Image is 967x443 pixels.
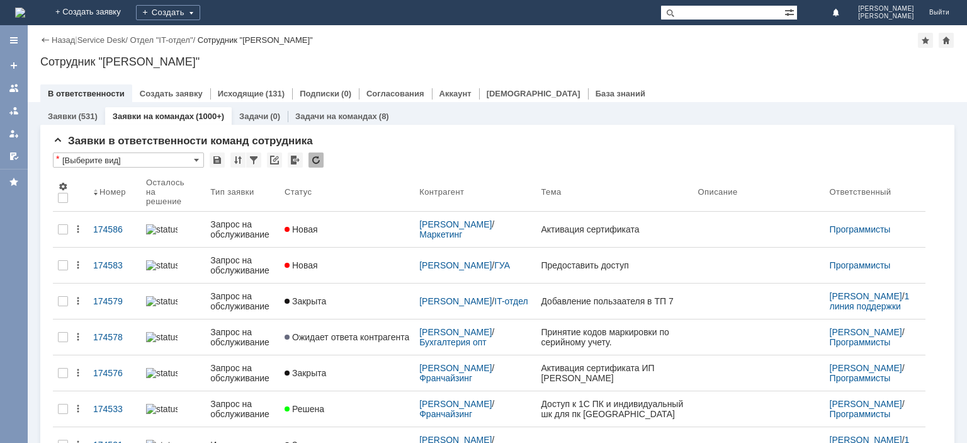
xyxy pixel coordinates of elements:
[939,33,954,48] div: Сделать домашней страницей
[205,319,280,355] a: Запрос на обслуживание
[419,373,472,383] a: Франчайзинг
[77,35,126,45] a: Service Desk
[246,152,261,168] div: Фильтрация...
[218,89,264,98] a: Исходящие
[419,219,531,239] div: /
[198,35,313,45] div: Сотрудник "[PERSON_NAME]"
[73,404,83,414] div: Действия
[266,89,285,98] div: (131)
[141,217,205,242] a: statusbar-100 (1).png
[141,289,205,314] a: statusbar-100 (1).png
[4,55,24,76] a: Создать заявку
[56,154,59,163] div: Настройки списка отличаются от сохраненных в виде
[205,173,280,212] th: Тип заявки
[541,363,687,383] div: Активация сертификата ИП [PERSON_NAME]
[439,89,472,98] a: Аккаунт
[536,391,693,427] a: Доступ к 1С ПК и индивидуальный шк для пк [GEOGRAPHIC_DATA]
[285,224,318,234] span: Новая
[300,89,339,98] a: Подписки
[419,260,531,270] div: /
[210,255,274,275] div: Запрос на обслуживание
[77,35,130,45] div: /
[205,248,280,283] a: Запрос на обслуживание
[130,35,193,45] a: Отдел "IT-отдел"
[40,55,954,68] div: Сотрудник "[PERSON_NAME]"
[830,327,902,337] a: [PERSON_NAME]
[75,35,77,44] div: |
[830,291,902,301] a: [PERSON_NAME]
[285,332,409,342] span: Ожидает ответа контрагента
[73,260,83,270] div: Действия
[285,368,326,378] span: Закрыта
[113,112,194,121] a: Заявки на командах
[419,399,531,419] div: /
[210,219,274,239] div: Запрос на обслуживание
[830,224,891,234] a: Программисты
[136,5,200,20] div: Создать
[285,404,324,414] span: Решена
[146,404,178,414] img: statusbar-100 (1).png
[93,332,136,342] div: 174578
[205,391,280,427] a: Запрос на обслуживание
[267,152,282,168] div: Скопировать ссылку на список
[93,404,136,414] div: 174533
[341,89,351,98] div: (0)
[239,112,268,121] a: Задачи
[196,112,224,121] div: (1000+)
[210,327,274,347] div: Запрос на обслуживание
[536,319,693,355] a: Принятие кодов маркировки по серийному учету.
[419,327,531,347] div: /
[858,5,914,13] span: [PERSON_NAME]
[830,399,902,409] a: [PERSON_NAME]
[419,337,487,347] a: Бухгалтерия опт
[88,360,141,386] a: 174576
[419,260,492,270] a: [PERSON_NAME]
[419,399,492,409] a: [PERSON_NAME]
[146,368,178,378] img: statusbar-100 (1).png
[541,260,687,270] div: Предоставить доступ
[52,35,75,45] a: Назад
[366,89,424,98] a: Согласования
[494,296,528,306] a: IT-отдел
[205,355,280,391] a: Запрос на обслуживание
[88,173,141,212] th: Номер
[53,135,313,147] span: Заявки в ответственности команд сотрудника
[210,291,274,311] div: Запрос на обслуживание
[73,368,83,378] div: Действия
[918,33,933,48] div: Добавить в избранное
[230,152,246,168] div: Сортировка...
[830,373,891,383] a: Программисты
[830,409,891,419] a: Программисты
[288,152,303,168] div: Экспорт списка
[210,152,225,168] div: Сохранить вид
[130,35,197,45] div: /
[280,173,414,212] th: Статус
[210,187,254,197] div: Тип заявки
[830,363,902,373] a: [PERSON_NAME]
[146,178,190,206] div: Осталось на решение
[4,101,24,121] a: Заявки в моей ответственности
[4,124,24,144] a: Мои заявки
[4,146,24,166] a: Мои согласования
[419,409,472,419] a: Франчайзинг
[93,260,136,270] div: 174583
[210,399,274,419] div: Запрос на обслуживание
[825,173,925,212] th: Ответственный
[78,112,97,121] div: (531)
[541,224,687,234] div: Активация сертификата
[536,289,693,314] a: Добавление пользаателя в ТП 7
[830,327,920,347] div: /
[487,89,580,98] a: [DEMOGRAPHIC_DATA]
[280,396,414,422] a: Решена
[285,260,318,270] span: Новая
[205,284,280,319] a: Запрос на обслуживание
[830,399,920,419] div: /
[210,363,274,383] div: Запрос на обслуживание
[73,224,83,234] div: Действия
[541,327,687,347] div: Принятие кодов маркировки по серийному учету.
[48,112,76,121] a: Заявки
[414,173,536,212] th: Контрагент
[285,296,326,306] span: Закрыта
[270,112,280,121] div: (0)
[280,217,414,242] a: Новая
